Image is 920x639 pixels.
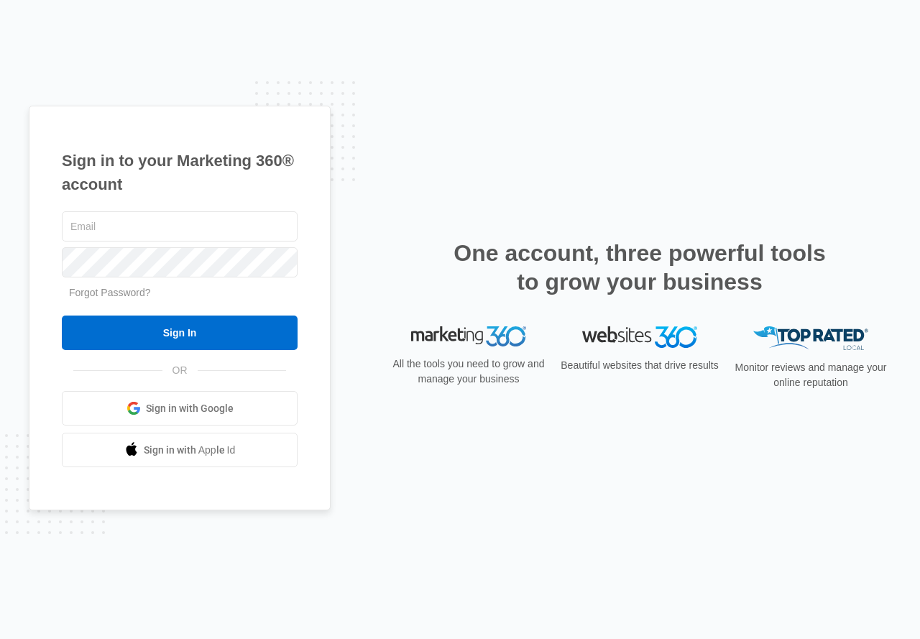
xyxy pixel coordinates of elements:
span: OR [162,363,198,378]
input: Sign In [62,316,298,350]
img: Marketing 360 [411,326,526,346]
img: Top Rated Local [753,326,868,350]
p: All the tools you need to grow and manage your business [388,357,549,387]
img: Websites 360 [582,326,697,347]
p: Monitor reviews and manage your online reputation [730,360,891,390]
a: Forgot Password? [69,287,151,298]
span: Sign in with Google [146,401,234,416]
a: Sign in with Google [62,391,298,426]
h1: Sign in to your Marketing 360® account [62,149,298,196]
span: Sign in with Apple Id [144,443,236,458]
p: Beautiful websites that drive results [559,358,720,373]
a: Sign in with Apple Id [62,433,298,467]
input: Email [62,211,298,242]
h2: One account, three powerful tools to grow your business [449,239,830,296]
